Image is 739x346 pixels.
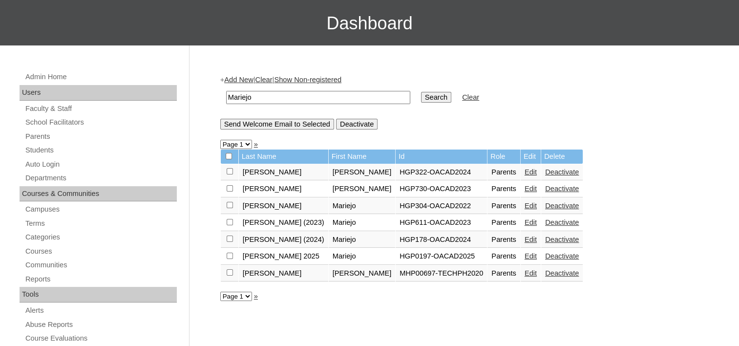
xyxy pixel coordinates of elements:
[462,93,479,101] a: Clear
[487,164,520,181] td: Parents
[396,265,487,282] td: MHP00697-TECHPH2020
[521,150,541,164] td: Edit
[487,198,520,215] td: Parents
[254,140,258,148] a: »
[274,76,341,84] a: Show Non-registered
[396,181,487,197] td: HGP730-OACAD2023
[24,259,177,271] a: Communities
[24,304,177,317] a: Alerts
[24,144,177,156] a: Students
[396,164,487,181] td: HGP322-OACAD2024
[487,181,520,197] td: Parents
[525,218,537,226] a: Edit
[24,273,177,285] a: Reports
[329,181,396,197] td: [PERSON_NAME]
[329,198,396,215] td: Mariejo
[239,215,328,231] td: [PERSON_NAME] (2023)
[525,269,537,277] a: Edit
[239,248,328,265] td: [PERSON_NAME] 2025
[396,232,487,248] td: HGP178-OACAD2024
[254,292,258,300] a: »
[525,252,537,260] a: Edit
[329,265,396,282] td: [PERSON_NAME]
[255,76,272,84] a: Clear
[24,245,177,258] a: Courses
[20,287,177,303] div: Tools
[545,218,579,226] a: Deactivate
[396,150,487,164] td: Id
[20,85,177,101] div: Users
[24,130,177,143] a: Parents
[329,150,396,164] td: First Name
[336,119,378,130] input: Deactivate
[24,158,177,171] a: Auto Login
[24,217,177,230] a: Terms
[239,265,328,282] td: [PERSON_NAME]
[329,232,396,248] td: Mariejo
[220,119,334,130] input: Send Welcome Email to Selected
[24,116,177,129] a: School Facilitators
[525,185,537,193] a: Edit
[545,252,579,260] a: Deactivate
[525,168,537,176] a: Edit
[525,236,537,243] a: Edit
[545,168,579,176] a: Deactivate
[220,75,704,129] div: + | |
[487,150,520,164] td: Role
[396,198,487,215] td: HGP304-OACAD2022
[24,231,177,243] a: Categories
[545,236,579,243] a: Deactivate
[239,181,328,197] td: [PERSON_NAME]
[329,164,396,181] td: [PERSON_NAME]
[239,150,328,164] td: Last Name
[329,248,396,265] td: Mariejo
[239,164,328,181] td: [PERSON_NAME]
[24,71,177,83] a: Admin Home
[541,150,583,164] td: Delete
[24,332,177,345] a: Course Evaluations
[396,248,487,265] td: HGP0197-OACAD2025
[329,215,396,231] td: Mariejo
[545,269,579,277] a: Deactivate
[545,202,579,210] a: Deactivate
[545,185,579,193] a: Deactivate
[525,202,537,210] a: Edit
[24,172,177,184] a: Departments
[487,248,520,265] td: Parents
[487,215,520,231] td: Parents
[421,92,451,103] input: Search
[226,91,410,104] input: Search
[24,319,177,331] a: Abuse Reports
[487,265,520,282] td: Parents
[224,76,253,84] a: Add New
[20,186,177,202] div: Courses & Communities
[24,203,177,216] a: Campuses
[5,1,734,45] h3: Dashboard
[24,103,177,115] a: Faculty & Staff
[239,232,328,248] td: [PERSON_NAME] (2024)
[239,198,328,215] td: [PERSON_NAME]
[487,232,520,248] td: Parents
[396,215,487,231] td: HGP611-OACAD2023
